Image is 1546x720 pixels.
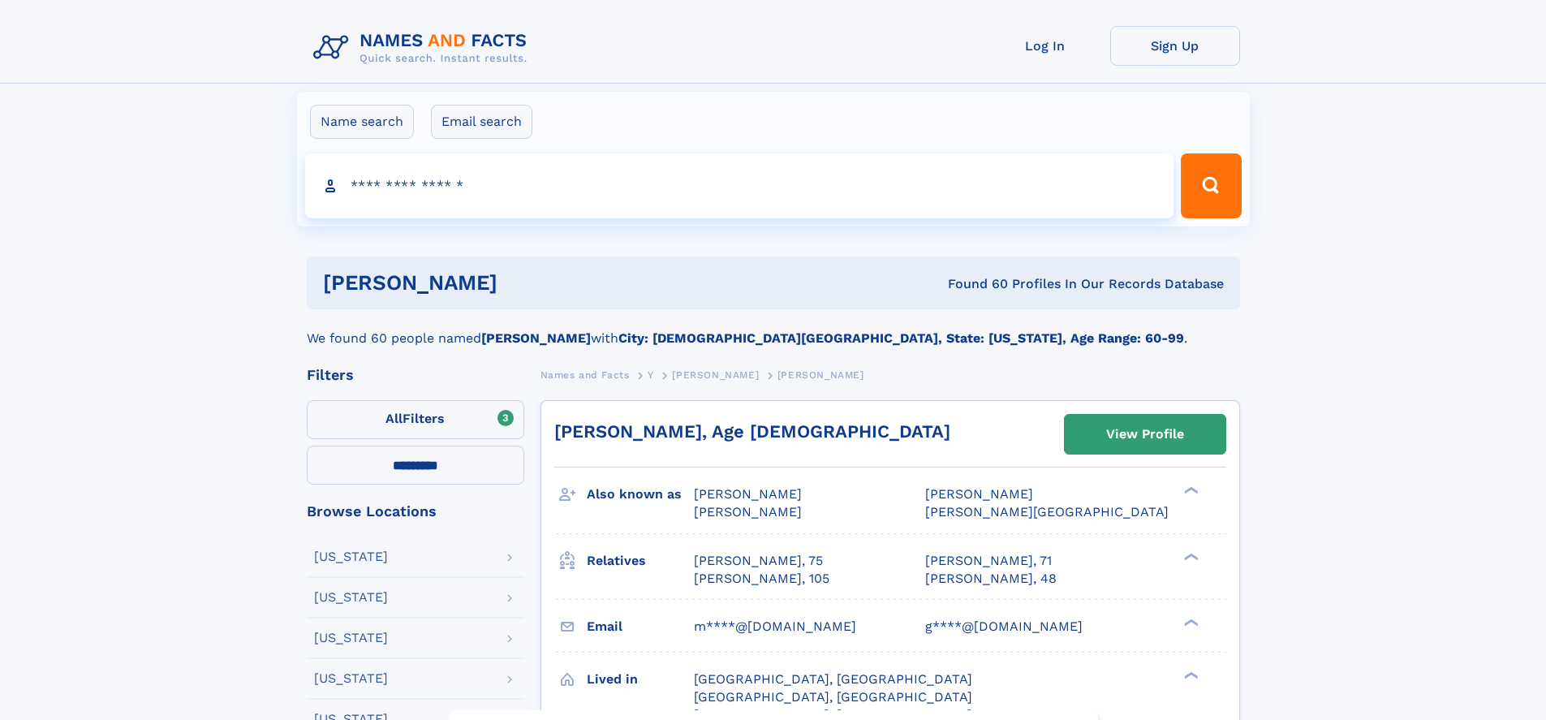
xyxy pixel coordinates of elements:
[1181,153,1241,218] button: Search Button
[540,364,630,385] a: Names and Facts
[587,666,694,693] h3: Lived in
[1180,485,1199,496] div: ❯
[314,591,388,604] div: [US_STATE]
[385,411,403,426] span: All
[925,486,1033,502] span: [PERSON_NAME]
[1180,551,1199,562] div: ❯
[925,552,1052,570] a: [PERSON_NAME], 71
[694,689,972,705] span: [GEOGRAPHIC_DATA], [GEOGRAPHIC_DATA]
[314,550,388,563] div: [US_STATE]
[431,105,532,139] label: Email search
[925,570,1057,588] a: [PERSON_NAME], 48
[323,273,723,293] h1: [PERSON_NAME]
[1180,617,1199,627] div: ❯
[587,547,694,575] h3: Relatives
[694,671,972,687] span: [GEOGRAPHIC_DATA], [GEOGRAPHIC_DATA]
[307,400,524,439] label: Filters
[481,330,591,346] b: [PERSON_NAME]
[1180,670,1199,680] div: ❯
[648,364,654,385] a: Y
[694,552,823,570] a: [PERSON_NAME], 75
[1106,416,1184,453] div: View Profile
[307,309,1240,348] div: We found 60 people named with .
[310,105,414,139] label: Name search
[618,330,1184,346] b: City: [DEMOGRAPHIC_DATA][GEOGRAPHIC_DATA], State: [US_STATE], Age Range: 60-99
[672,364,759,385] a: [PERSON_NAME]
[587,481,694,508] h3: Also known as
[314,632,388,645] div: [US_STATE]
[554,421,950,442] a: [PERSON_NAME], Age [DEMOGRAPHIC_DATA]
[307,504,524,519] div: Browse Locations
[925,504,1169,520] span: [PERSON_NAME][GEOGRAPHIC_DATA]
[305,153,1174,218] input: search input
[314,672,388,685] div: [US_STATE]
[694,570,829,588] a: [PERSON_NAME], 105
[1110,26,1240,66] a: Sign Up
[694,504,802,520] span: [PERSON_NAME]
[648,369,654,381] span: Y
[307,26,540,70] img: Logo Names and Facts
[672,369,759,381] span: [PERSON_NAME]
[307,368,524,382] div: Filters
[1065,415,1225,454] a: View Profile
[980,26,1110,66] a: Log In
[694,486,802,502] span: [PERSON_NAME]
[722,275,1224,293] div: Found 60 Profiles In Our Records Database
[587,613,694,640] h3: Email
[777,369,864,381] span: [PERSON_NAME]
